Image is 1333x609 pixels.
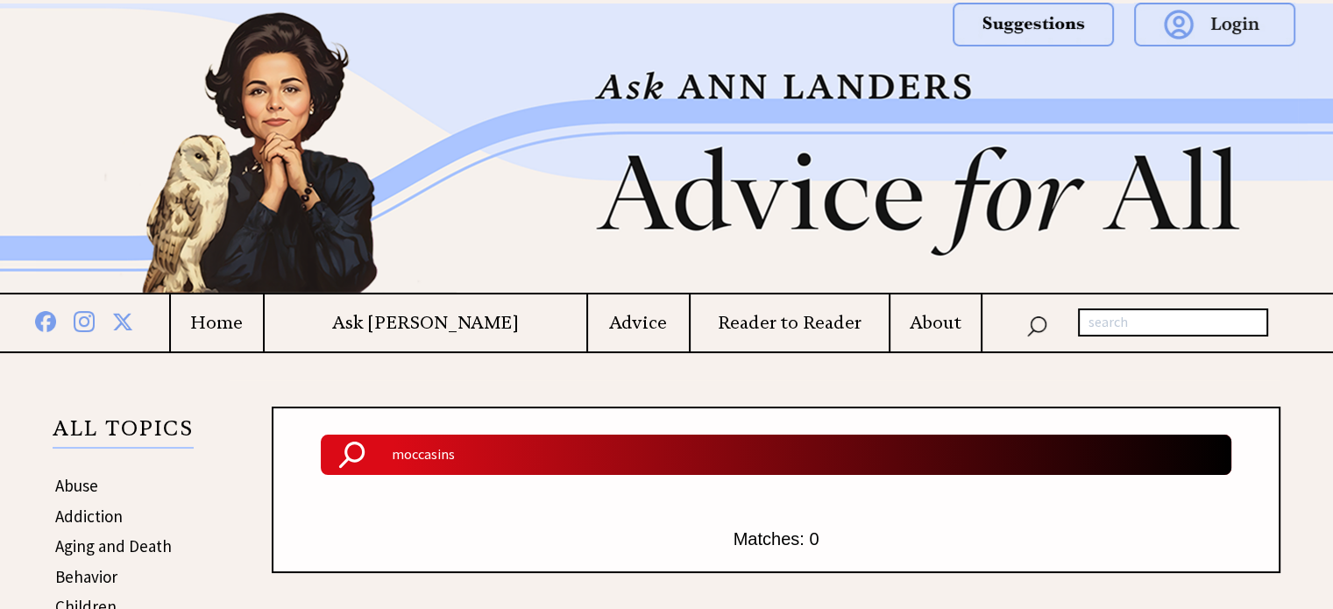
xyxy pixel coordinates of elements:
[890,312,981,334] a: About
[588,312,689,334] a: Advice
[35,308,56,332] img: facebook%20blue.png
[55,475,98,496] a: Abuse
[53,419,194,449] p: ALL TOPICS
[1026,312,1047,337] img: search_nav.png
[55,566,117,587] a: Behavior
[112,308,133,332] img: x%20blue.png
[55,506,123,527] a: Addiction
[1078,308,1268,336] input: search
[55,535,172,556] a: Aging and Death
[265,312,586,334] a: Ask [PERSON_NAME]
[321,441,383,469] img: Search
[383,435,1231,475] input: Search Ann Landers
[315,529,1237,549] center: Matches: 0
[171,312,263,334] a: Home
[36,4,1298,293] img: header2b_v1.png
[1134,3,1295,46] img: login.png
[691,312,889,334] a: Reader to Reader
[74,308,95,332] img: instagram%20blue.png
[953,3,1114,46] img: suggestions.png
[1298,4,1307,293] img: right_new2.png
